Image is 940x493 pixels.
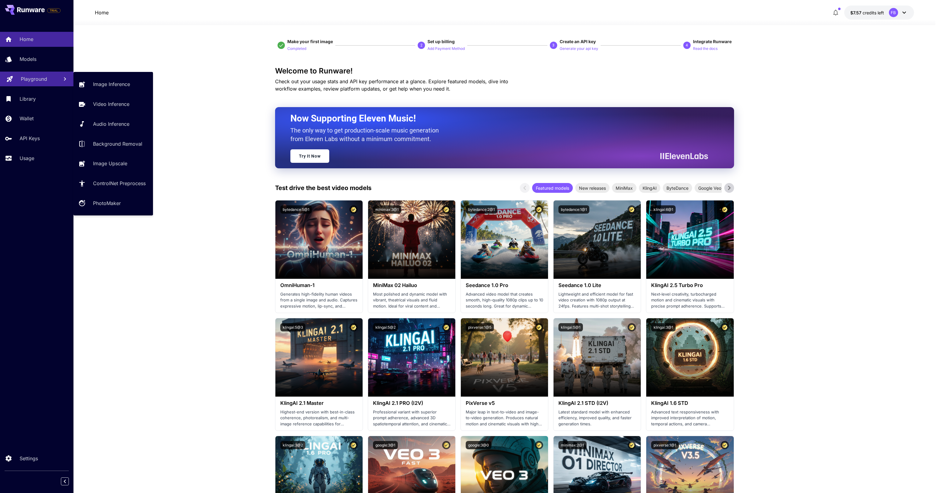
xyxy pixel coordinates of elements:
[280,323,305,331] button: klingai:5@3
[558,282,636,288] h3: Seedance 1.0 Lite
[558,291,636,309] p: Lightweight and efficient model for fast video creation with 1080p output at 24fps. Features mult...
[93,120,129,128] p: Audio Inference
[95,9,109,16] nav: breadcrumb
[349,441,358,449] button: Certified Model – Vetted for best performance and includes a commercial license.
[628,205,636,214] button: Certified Model – Vetted for best performance and includes a commercial license.
[558,323,583,331] button: klingai:5@1
[721,323,729,331] button: Certified Model – Vetted for best performance and includes a commercial license.
[275,318,363,397] img: alt
[651,205,676,214] button: klingai:6@1
[20,35,33,43] p: Home
[651,409,729,427] p: Advanced text responsiveness with improved interpretation of motion, temporal actions, and camera...
[863,10,884,15] span: credits left
[373,409,450,427] p: Professional variant with superior prompt adherence, advanced 3D spatiotemporal attention, and ci...
[93,100,129,108] p: Video Inference
[73,156,153,171] a: Image Upscale
[373,205,401,214] button: minimax:3@1
[560,39,596,44] span: Create an API key
[850,10,863,15] span: $7.57
[20,135,40,142] p: API Keys
[552,43,554,48] p: 3
[693,46,718,52] p: Read the docs
[628,323,636,331] button: Certified Model – Vetted for best performance and includes a commercial license.
[535,441,543,449] button: Certified Model – Vetted for best performance and includes a commercial license.
[575,185,610,191] span: New releases
[628,441,636,449] button: Certified Model – Vetted for best performance and includes a commercial license.
[554,200,641,279] img: alt
[461,318,548,397] img: alt
[651,282,729,288] h3: KlingAI 2.5 Turbo Pro
[47,7,61,14] span: Add your payment card to enable full platform functionality.
[290,113,703,124] h2: Now Supporting Eleven Music!
[461,200,548,279] img: alt
[466,282,543,288] h3: Seedance 1.0 Pro
[275,67,734,75] h3: Welcome to Runware!
[651,291,729,309] p: Next‑level creativity, turbocharged motion and cinematic visuals with precise prompt adherence. S...
[844,6,914,20] button: $7.56844
[558,400,636,406] h3: KlingAI 2.1 STD (I2V)
[466,409,543,427] p: Major leap in text-to-video and image-to-video generation. Produces natural motion and cinematic ...
[20,455,38,462] p: Settings
[73,117,153,132] a: Audio Inference
[721,441,729,449] button: Certified Model – Vetted for best performance and includes a commercial license.
[287,39,333,44] span: Make your first image
[427,39,455,44] span: Set up billing
[349,323,358,331] button: Certified Model – Vetted for best performance and includes a commercial license.
[646,200,733,279] img: alt
[850,9,884,16] div: $7.56844
[466,400,543,406] h3: PixVerse v5
[280,282,358,288] h3: OmniHuman‑1
[275,78,508,92] span: Check out your usage stats and API key performance at a glance. Explore featured models, dive int...
[693,39,732,44] span: Integrate Runware
[442,323,450,331] button: Certified Model – Vetted for best performance and includes a commercial license.
[535,205,543,214] button: Certified Model – Vetted for best performance and includes a commercial license.
[73,136,153,151] a: Background Removal
[721,205,729,214] button: Certified Model – Vetted for best performance and includes a commercial license.
[373,441,398,449] button: google:3@1
[73,196,153,211] a: PhotoMaker
[420,43,423,48] p: 2
[73,77,153,92] a: Image Inference
[20,55,36,63] p: Models
[554,318,641,397] img: alt
[280,441,305,449] button: klingai:3@2
[280,409,358,427] p: Highest-end version with best-in-class coherence, photorealism, and multi-image reference capabil...
[558,205,589,214] button: bytedance:1@1
[466,205,497,214] button: bytedance:2@1
[20,95,36,103] p: Library
[532,185,573,191] span: Featured models
[368,318,455,397] img: alt
[280,400,358,406] h3: KlingAI 2.1 Master
[612,185,636,191] span: MiniMax
[20,155,34,162] p: Usage
[21,75,47,83] p: Playground
[695,185,725,191] span: Google Veo
[373,282,450,288] h3: MiniMax 02 Hailuo
[287,46,306,52] p: Completed
[535,323,543,331] button: Certified Model – Vetted for best performance and includes a commercial license.
[93,160,127,167] p: Image Upscale
[368,200,455,279] img: alt
[95,9,109,16] p: Home
[93,80,130,88] p: Image Inference
[280,291,358,309] p: Generates high-fidelity human videos from a single image and audio. Captures expressive motion, l...
[558,409,636,427] p: Latest standard model with enhanced efficiency, improved quality, and faster generation times.
[427,46,465,52] p: Add Payment Method
[889,8,898,17] div: FB
[73,176,153,191] a: ControlNet Preprocess
[373,400,450,406] h3: KlingAI 2.1 PRO (I2V)
[290,126,443,143] p: The only way to get production-scale music generation from Eleven Labs without a minimum commitment.
[20,115,34,122] p: Wallet
[442,205,450,214] button: Certified Model – Vetted for best performance and includes a commercial license.
[651,441,679,449] button: pixverse:1@1
[275,200,363,279] img: alt
[65,476,73,487] div: Collapse sidebar
[61,477,69,485] button: Collapse sidebar
[663,185,692,191] span: ByteDance
[280,205,312,214] button: bytedance:5@1
[646,318,733,397] img: alt
[558,441,587,449] button: minimax:2@1
[93,140,142,148] p: Background Removal
[466,323,494,331] button: pixverse:1@5
[47,8,60,13] span: TRIAL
